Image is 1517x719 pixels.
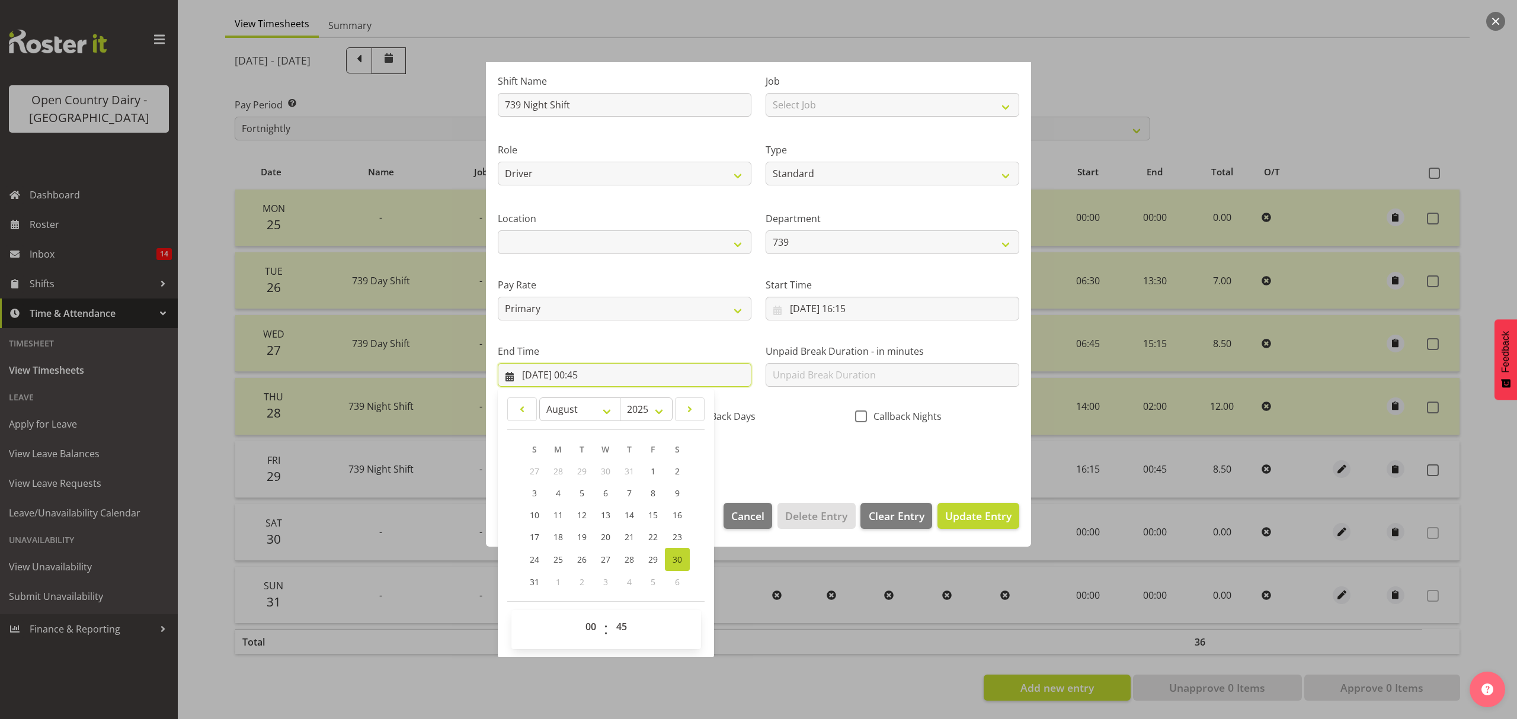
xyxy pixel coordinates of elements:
[530,509,539,521] span: 10
[766,344,1019,358] label: Unpaid Break Duration - in minutes
[785,508,847,524] span: Delete Entry
[530,531,539,543] span: 17
[651,487,655,499] span: 8
[553,466,563,477] span: 28
[860,503,932,529] button: Clear Entry
[523,571,546,593] a: 31
[532,444,537,455] span: S
[937,503,1019,529] button: Update Entry
[577,531,587,543] span: 19
[580,444,584,455] span: T
[617,526,641,548] a: 21
[553,554,563,565] span: 25
[675,466,680,477] span: 2
[498,363,751,387] input: Click to select...
[625,466,634,477] span: 31
[530,466,539,477] span: 27
[625,509,634,521] span: 14
[673,509,682,521] span: 16
[665,504,690,526] a: 16
[945,509,1012,523] span: Update Entry
[601,531,610,543] span: 20
[523,526,546,548] a: 17
[1481,683,1493,695] img: help-xxl-2.png
[498,278,751,292] label: Pay Rate
[603,487,608,499] span: 6
[553,509,563,521] span: 11
[498,344,751,358] label: End Time
[546,548,570,571] a: 25
[523,504,546,526] a: 10
[601,554,610,565] span: 27
[604,615,608,644] span: :
[601,509,610,521] span: 13
[498,211,751,226] label: Location
[625,554,634,565] span: 28
[641,482,665,504] a: 8
[625,531,634,543] span: 21
[648,554,658,565] span: 29
[673,554,682,565] span: 30
[617,548,641,571] a: 28
[641,526,665,548] a: 22
[688,410,756,422] span: CallBack Days
[553,531,563,543] span: 18
[594,526,617,548] a: 20
[766,143,1019,157] label: Type
[570,548,594,571] a: 26
[766,278,1019,292] label: Start Time
[617,504,641,526] a: 14
[675,576,680,588] span: 6
[523,482,546,504] a: 3
[498,93,751,117] input: Shift Name
[665,460,690,482] a: 2
[603,576,608,588] span: 3
[766,211,1019,226] label: Department
[724,503,772,529] button: Cancel
[601,444,609,455] span: W
[570,526,594,548] a: 19
[617,482,641,504] a: 7
[641,548,665,571] a: 29
[546,482,570,504] a: 4
[594,504,617,526] a: 13
[731,508,764,524] span: Cancel
[675,444,680,455] span: S
[523,548,546,571] a: 24
[556,487,561,499] span: 4
[665,482,690,504] a: 9
[530,576,539,588] span: 31
[665,548,690,571] a: 30
[577,554,587,565] span: 26
[627,444,632,455] span: T
[777,503,855,529] button: Delete Entry
[651,444,655,455] span: F
[1500,331,1511,373] span: Feedback
[594,482,617,504] a: 6
[570,482,594,504] a: 5
[554,444,562,455] span: M
[530,554,539,565] span: 24
[601,466,610,477] span: 30
[627,487,632,499] span: 7
[577,509,587,521] span: 12
[580,487,584,499] span: 5
[627,576,632,588] span: 4
[766,363,1019,387] input: Unpaid Break Duration
[498,143,751,157] label: Role
[673,531,682,543] span: 23
[648,531,658,543] span: 22
[766,297,1019,320] input: Click to select...
[556,576,561,588] span: 1
[580,576,584,588] span: 2
[867,410,942,422] span: Callback Nights
[546,504,570,526] a: 11
[766,74,1019,88] label: Job
[641,460,665,482] a: 1
[641,504,665,526] a: 15
[570,504,594,526] a: 12
[675,487,680,499] span: 9
[665,526,690,548] a: 23
[577,466,587,477] span: 29
[651,576,655,588] span: 5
